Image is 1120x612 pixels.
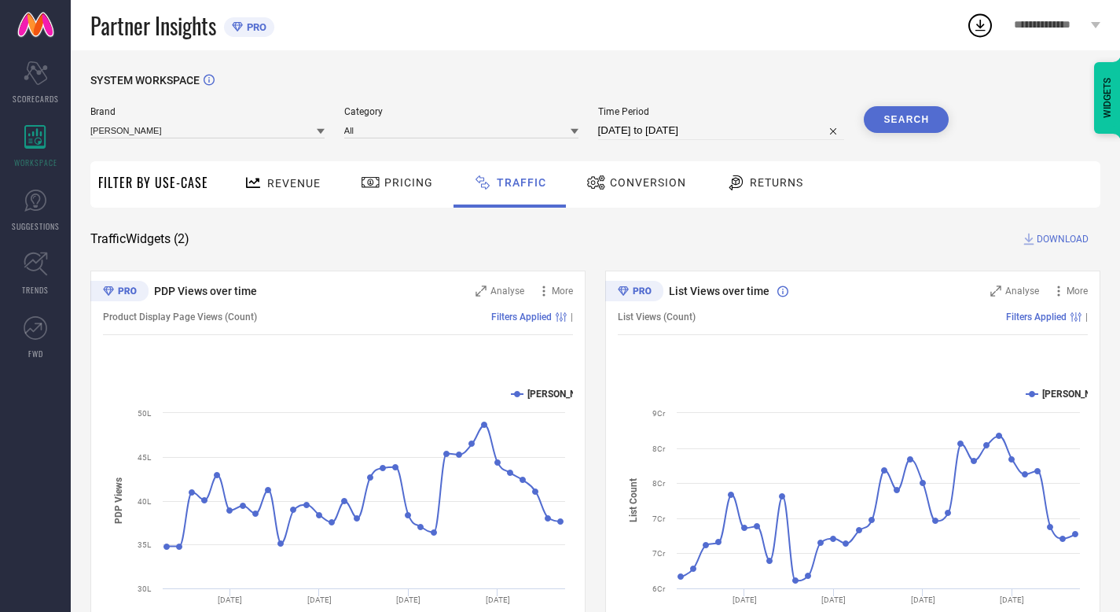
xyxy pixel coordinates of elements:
[652,409,666,418] text: 9Cr
[113,477,124,524] tspan: PDP Views
[13,93,59,105] span: SCORECARDS
[552,286,573,297] span: More
[497,176,546,189] span: Traffic
[652,584,666,593] text: 6Cr
[154,285,257,297] span: PDP Views over time
[1005,286,1039,297] span: Analyse
[610,176,686,189] span: Conversion
[598,121,845,140] input: Select time period
[628,478,639,522] tspan: List Count
[491,312,552,323] span: Filters Applied
[98,173,208,192] span: Filter By Use-Case
[103,312,257,323] span: Product Display Page Views (Count)
[527,389,599,400] text: [PERSON_NAME]
[1000,595,1024,604] text: [DATE]
[90,106,325,117] span: Brand
[90,281,149,304] div: Premium
[344,106,578,117] span: Category
[243,21,266,33] span: PRO
[598,106,845,117] span: Time Period
[267,177,321,190] span: Revenue
[1085,312,1088,323] span: |
[307,595,332,604] text: [DATE]
[14,157,57,168] span: WORKSPACE
[1042,389,1114,400] text: [PERSON_NAME]
[138,453,152,462] text: 45L
[90,74,200,87] span: SYSTEM WORKSPACE
[396,595,420,604] text: [DATE]
[911,595,935,604] text: [DATE]
[652,479,666,488] text: 8Cr
[12,220,60,232] span: SUGGESTIONS
[90,231,189,247] span: Traffic Widgets ( 2 )
[1037,231,1089,247] span: DOWNLOAD
[476,286,487,297] svg: Zoom
[1067,286,1088,297] span: More
[652,514,666,523] text: 7Cr
[605,281,663,304] div: Premium
[138,584,152,593] text: 30L
[138,409,152,418] text: 50L
[652,444,666,453] text: 8Cr
[490,286,524,297] span: Analyse
[138,497,152,506] text: 40L
[571,312,573,323] span: |
[750,176,803,189] span: Returns
[22,284,49,296] span: TRENDS
[486,595,510,604] text: [DATE]
[652,549,666,558] text: 7Cr
[669,285,769,297] span: List Views over time
[618,312,696,323] span: List Views (Count)
[864,106,949,133] button: Search
[218,595,242,604] text: [DATE]
[138,540,152,549] text: 35L
[384,176,433,189] span: Pricing
[966,11,994,39] div: Open download list
[990,286,1001,297] svg: Zoom
[28,348,43,359] span: FWD
[90,9,216,42] span: Partner Insights
[733,595,757,604] text: [DATE]
[1006,312,1067,323] span: Filters Applied
[821,595,846,604] text: [DATE]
